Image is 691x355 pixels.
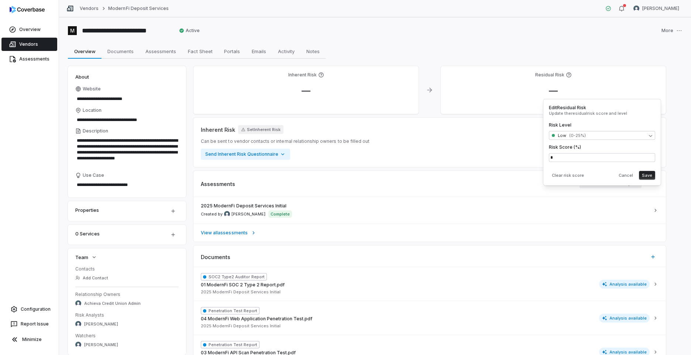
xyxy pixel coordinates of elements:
[108,6,169,11] a: ModernFi Deposit Services
[75,300,81,306] img: Achieva Credit Union Admin avatar
[201,230,248,236] span: View all assessments
[73,251,99,264] button: Team
[75,342,81,348] img: Stephan Gonzalez avatar
[1,52,57,66] a: Assessments
[201,307,259,314] span: Penetration Test Report
[83,86,101,92] span: Website
[142,46,179,56] span: Assessments
[185,46,216,56] span: Fact Sheet
[75,312,179,318] dt: Risk Analysts
[549,111,655,116] p: Update the residual risk score and level
[10,6,45,13] img: logo-D7KZi-bG.svg
[201,138,369,144] span: Can be sent to vendor contacts or internal relationship owners to be filled out
[193,197,666,224] a: 2025 ModernFi Deposit Services InitialCreated by Stephan Gonzalez avatar[PERSON_NAME]Complete
[616,171,636,180] button: Cancel
[639,171,655,180] button: Save
[201,149,290,160] button: Send Inherent Risk Questionnaire
[549,171,587,180] button: Clear risk score
[80,6,99,11] a: Vendors
[549,144,655,150] label: Risk Score (%)
[201,253,230,261] span: Documents
[71,46,99,56] span: Overview
[84,321,118,327] span: [PERSON_NAME]
[1,38,57,51] a: Vendors
[201,203,287,209] span: 2025 ModernFi Deposit Services Initial
[633,6,639,11] img: Stephan Gonzalez avatar
[1,23,57,36] a: Overview
[73,271,110,285] button: Add Contact
[83,172,104,178] span: Use Case
[543,85,564,96] span: —
[75,266,179,272] dt: Contacts
[642,6,679,11] span: [PERSON_NAME]
[549,105,655,111] h4: Edit Residual Risk
[75,115,179,125] input: Location
[75,73,89,80] span: About
[535,72,564,78] h4: Residual Risk
[75,254,88,261] span: Team
[238,125,283,134] button: SetInherent Risk
[275,46,298,56] span: Activity
[249,46,269,56] span: Emails
[599,314,650,323] span: Analysis available
[193,301,666,335] button: Penetration Test Report04 ModernFi Web Application Penetration Test.pdf2025 ModernFi Deposit Serv...
[193,267,666,301] button: SOC2 Type2 Auditor Report01 ModernFi SOC 2 Type 2 Report.pdf2025 ModernFi Deposit Services Initia...
[83,107,102,113] span: Location
[3,317,56,331] button: Report Issue
[201,211,265,217] span: Created by
[201,341,259,348] span: Penetration Test Report
[288,72,317,78] h4: Inherent Risk
[599,280,650,289] span: Analysis available
[201,180,235,188] span: Assessments
[201,126,235,134] span: Inherent Risk
[84,301,141,306] span: Achieva Credit Union Admin
[201,273,267,280] span: SOC2 Type2 Auditor Report
[104,46,137,56] span: Documents
[201,323,281,329] span: 2025 ModernFi Deposit Services Initial
[84,342,118,348] span: [PERSON_NAME]
[75,94,166,104] input: Website
[303,46,323,56] span: Notes
[201,289,281,295] span: 2025 ModernFi Deposit Services Initial
[3,303,56,316] a: Configuration
[75,333,179,339] dt: Watchers
[224,211,230,217] img: Stephan Gonzalez avatar
[3,332,56,347] button: Minimize
[659,23,684,38] button: More
[549,122,655,128] label: Risk Level
[75,292,179,297] dt: Relationship Owners
[75,321,81,327] img: Stephan Gonzalez avatar
[201,316,312,322] span: 04 ModernFi Web Application Penetration Test.pdf
[221,46,243,56] span: Portals
[296,85,316,96] span: —
[231,211,265,217] span: [PERSON_NAME]
[83,128,108,134] span: Description
[75,180,179,190] textarea: Use Case
[179,28,200,34] span: Active
[193,224,666,242] a: View allassessments
[201,282,285,288] span: 01 ModernFi SOC 2 Type 2 Report.pdf
[629,3,684,14] button: Stephan Gonzalez avatar[PERSON_NAME]
[271,211,290,217] p: Complete
[75,135,179,169] textarea: Description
